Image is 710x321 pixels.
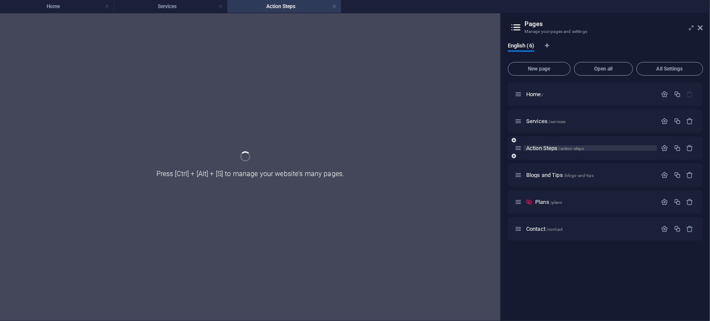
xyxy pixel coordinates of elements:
div: Duplicate [674,198,681,206]
span: /blogs-and-tips [564,173,594,178]
h4: Action Steps [227,2,341,11]
span: /plans [550,200,563,205]
span: Click to open page [526,91,544,97]
h3: Manage your pages and settings [524,28,686,35]
div: Duplicate [674,144,681,152]
div: Settings [661,225,669,233]
span: / [542,92,544,97]
div: Duplicate [674,225,681,233]
span: Click to open page [526,172,594,178]
div: Duplicate [674,118,681,125]
span: /contact [546,227,563,232]
div: Remove [686,144,694,152]
span: Click to open page [535,199,563,205]
div: Home/ [524,91,657,97]
span: Action Steps [526,145,584,151]
div: Blogs and Tips/blogs-and-tips [524,172,657,178]
div: Action Steps/action-steps [524,145,657,151]
span: English (6) [508,41,534,53]
div: Settings [661,198,669,206]
div: Duplicate [674,91,681,98]
div: Settings [661,91,669,98]
span: Click to open page [526,226,563,232]
div: Remove [686,225,694,233]
div: The startpage cannot be deleted [686,91,694,98]
h2: Pages [524,20,703,28]
span: Open all [578,66,629,71]
div: Language Tabs [508,42,703,59]
div: Plans/plans [533,199,657,205]
span: /services [548,119,566,124]
span: New page [512,66,567,71]
div: Remove [686,171,694,179]
button: All Settings [636,62,703,76]
div: Contact/contact [524,226,657,232]
div: Settings [661,171,669,179]
button: New page [508,62,571,76]
div: Services/services [524,118,657,124]
button: Open all [574,62,633,76]
span: All Settings [640,66,699,71]
h4: Services [114,2,227,11]
div: Remove [686,198,694,206]
span: Click to open page [526,118,566,124]
div: Settings [661,118,669,125]
div: Settings [661,144,669,152]
div: Duplicate [674,171,681,179]
div: Remove [686,118,694,125]
span: /action-steps [559,146,584,151]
